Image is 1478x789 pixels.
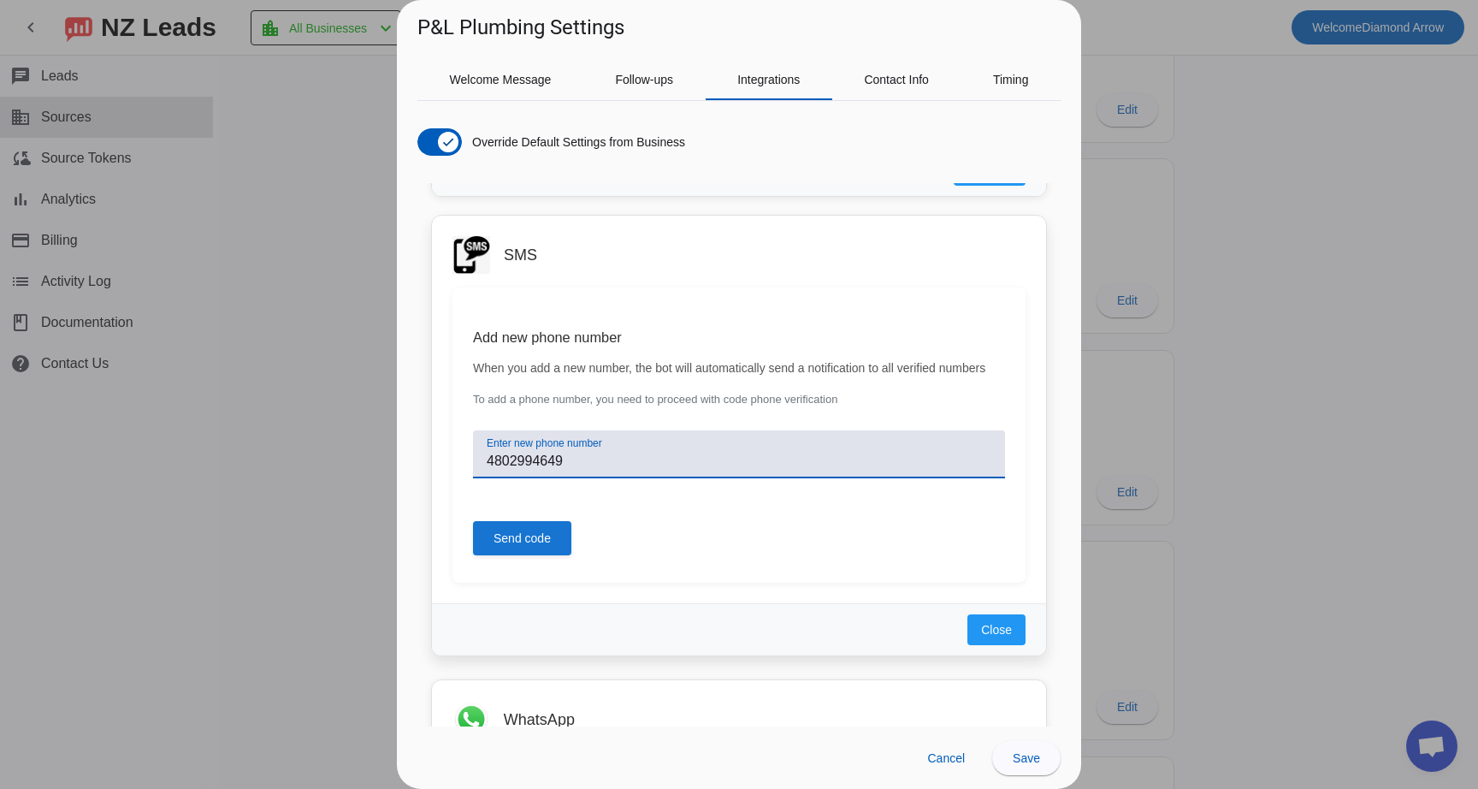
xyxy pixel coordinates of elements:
[927,751,965,765] span: Cancel
[992,741,1061,775] button: Save
[473,359,1005,377] p: When you add a new number, the bot will automatically send a notification to all verified numbers
[452,236,490,274] img: SMS
[967,614,1026,645] button: Close
[913,741,978,775] button: Cancel
[450,74,552,86] span: Welcome Message
[1013,751,1040,765] span: Save
[487,438,602,449] mat-label: Enter new phone number
[452,701,490,739] img: WhatsApp
[417,14,624,41] h1: P&L Plumbing Settings
[737,74,800,86] span: Integrations
[469,133,685,151] label: Override Default Settings from Business
[473,391,1005,408] small: To add a phone number, you need to proceed with code phone verification
[504,246,537,264] h3: SMS
[473,329,1005,346] h3: Add new phone number
[473,521,571,555] button: Send code
[494,530,551,547] span: Send code
[504,711,575,728] h3: WhatsApp
[864,74,929,86] span: Contact Info
[993,74,1029,86] span: Timing
[615,74,673,86] span: Follow-ups
[981,621,1012,638] span: Close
